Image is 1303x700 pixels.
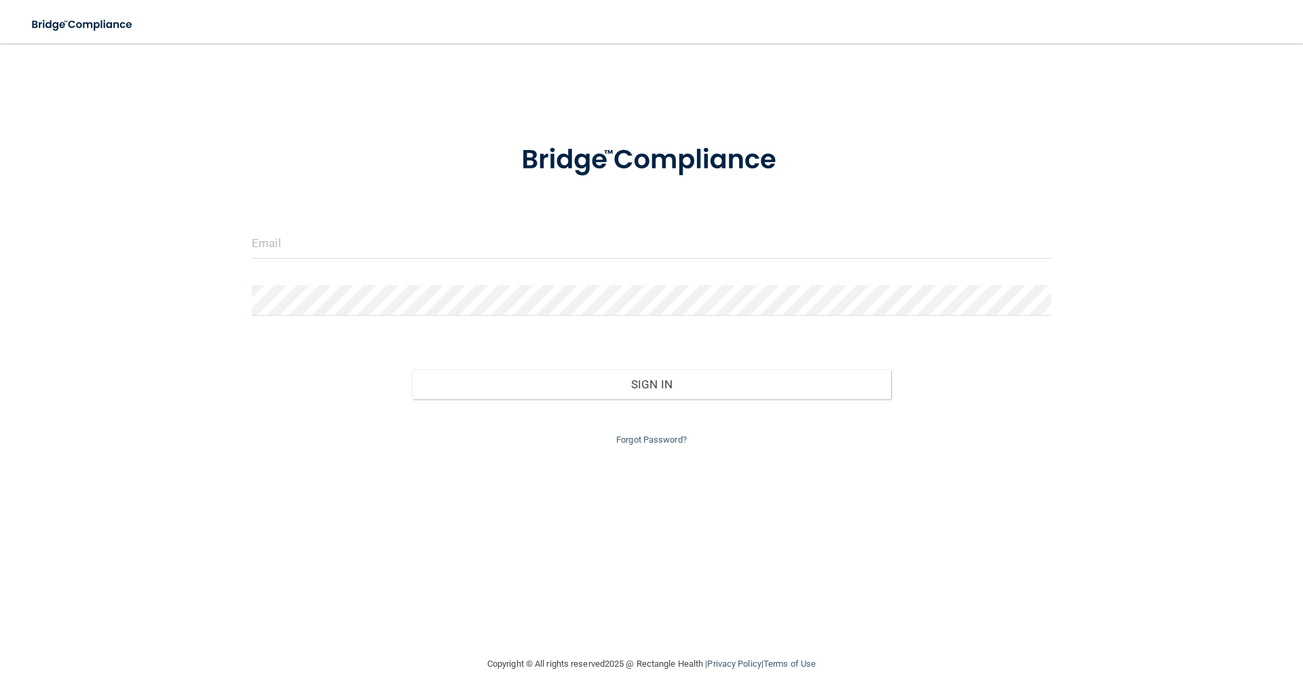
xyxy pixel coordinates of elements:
[20,11,145,39] img: bridge_compliance_login_screen.278c3ca4.svg
[616,435,687,445] a: Forgot Password?
[707,659,761,669] a: Privacy Policy
[763,659,816,669] a: Terms of Use
[493,125,810,196] img: bridge_compliance_login_screen.278c3ca4.svg
[412,369,892,399] button: Sign In
[404,642,899,686] div: Copyright © All rights reserved 2025 @ Rectangle Health | |
[252,228,1051,259] input: Email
